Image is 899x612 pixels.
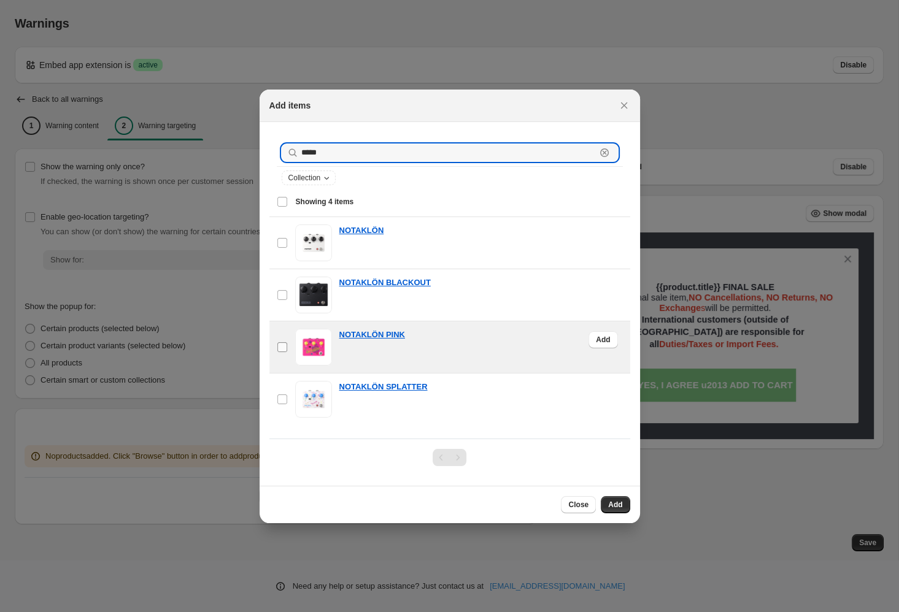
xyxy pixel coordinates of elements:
[339,329,405,341] a: NOTAKLÖN PINK
[288,173,321,183] span: Collection
[433,449,466,466] nav: Pagination
[296,197,354,207] span: Showing 4 items
[598,147,611,159] button: Clear
[588,331,617,348] button: Add
[295,329,332,365] img: NOTAKLÖN PINK
[282,171,336,185] button: Collection
[608,500,622,510] span: Add
[295,381,332,418] img: NOTAKLÖN SPLATTER
[561,496,596,513] button: Close
[339,381,428,393] a: NOTAKLÖN SPLATTER
[596,335,610,345] span: Add
[339,277,431,289] a: NOTAKLÖN BLACKOUT
[295,224,332,261] img: NOTAKLÖN
[601,496,630,513] button: Add
[568,500,588,510] span: Close
[339,224,384,237] a: NOTAKLÖN
[269,99,311,112] h2: Add items
[615,97,633,114] button: Close
[295,277,332,313] img: NOTAKLÖN BLACKOUT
